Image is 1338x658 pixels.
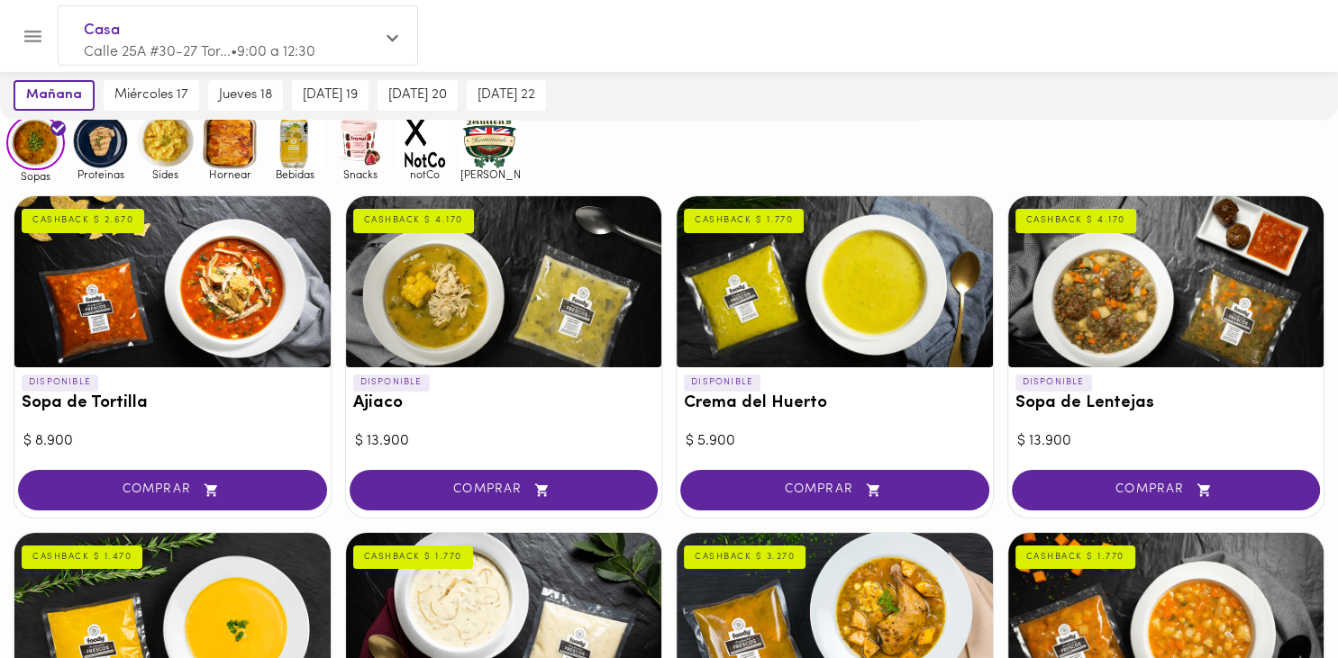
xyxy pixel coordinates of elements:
span: COMPRAR [1034,482,1298,498]
h3: Sopa de Tortilla [22,394,323,413]
div: $ 8.900 [23,431,322,452]
button: miércoles 17 [104,80,199,111]
button: [DATE] 19 [292,80,369,111]
span: [PERSON_NAME] [460,168,519,180]
button: COMPRAR [1012,470,1321,510]
button: [DATE] 22 [467,80,546,111]
span: COMPRAR [703,482,967,498]
span: jueves 18 [219,87,272,104]
span: Calle 25A #30-27 Tor... • 9:00 a 12:30 [84,45,315,59]
div: CASHBACK $ 1.470 [22,545,142,569]
span: [DATE] 20 [388,87,447,104]
div: CASHBACK $ 1.770 [353,545,473,569]
span: COMPRAR [41,482,305,498]
img: notCo [396,112,454,170]
div: CASHBACK $ 1.770 [1015,545,1135,569]
div: CASHBACK $ 4.170 [353,209,474,232]
span: Bebidas [266,168,324,180]
span: COMPRAR [372,482,636,498]
div: Sopa de Tortilla [14,196,331,367]
span: Hornear [201,168,259,180]
img: mullens [460,112,519,170]
h3: Ajiaco [353,394,655,413]
span: Snacks [331,168,389,180]
p: DISPONIBLE [353,374,430,391]
iframe: Messagebird Livechat Widget [1233,554,1320,640]
div: $ 5.900 [686,431,984,452]
button: Menu [11,14,55,59]
div: Sopa de Lentejas [1008,196,1324,367]
div: Crema del Huerto [677,196,993,367]
span: [DATE] 22 [478,87,535,104]
button: [DATE] 20 [378,80,458,111]
button: COMPRAR [18,470,327,510]
span: [DATE] 19 [303,87,358,104]
div: CASHBACK $ 1.770 [684,209,804,232]
div: $ 13.900 [1017,431,1315,452]
h3: Crema del Huerto [684,394,986,413]
div: $ 13.900 [355,431,653,452]
button: mañana [14,80,95,111]
button: COMPRAR [680,470,989,510]
p: DISPONIBLE [22,374,98,391]
p: DISPONIBLE [684,374,760,391]
span: mañana [26,87,82,104]
img: Sides [136,112,195,170]
span: Sides [136,168,195,180]
p: DISPONIBLE [1015,374,1092,391]
button: COMPRAR [350,470,659,510]
span: Proteinas [71,168,130,180]
img: Bebidas [266,112,324,170]
span: Casa [84,19,374,42]
div: CASHBACK $ 2.670 [22,209,144,232]
img: Proteinas [71,112,130,170]
span: miércoles 17 [114,87,188,104]
div: Ajiaco [346,196,662,367]
h3: Sopa de Lentejas [1015,394,1317,413]
button: jueves 18 [208,80,283,111]
img: Sopas [6,115,65,171]
img: Snacks [331,112,389,170]
span: notCo [396,168,454,180]
div: CASHBACK $ 4.170 [1015,209,1136,232]
img: Hornear [201,112,259,170]
div: CASHBACK $ 3.270 [684,545,806,569]
span: Sopas [6,170,65,182]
